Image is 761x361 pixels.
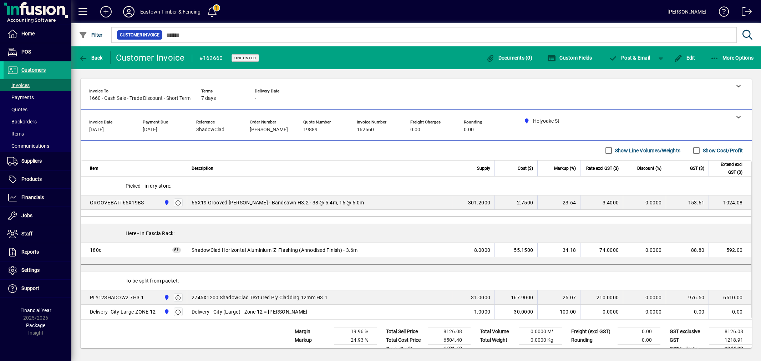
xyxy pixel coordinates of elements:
span: 301.2000 [468,199,490,206]
span: Items [7,131,24,137]
td: 6504.40 [428,336,471,345]
td: 167.9000 [494,290,537,305]
td: 1024.08 [709,195,751,210]
span: 65X19 Grooved [PERSON_NAME] - Bandsawn H3.2 - 38 @ 5.4m, 16 @ 6.0m [192,199,364,206]
a: Support [4,280,71,298]
td: 0.0000 M³ [519,327,562,336]
td: GST [666,336,709,345]
span: Package [26,322,45,328]
span: Extend excl GST ($) [713,161,742,176]
span: Invoices [7,82,30,88]
a: Payments [4,91,71,103]
td: Rounding [568,336,618,345]
td: 34.18 [537,243,580,257]
button: Custom Fields [546,51,594,64]
span: Delivery - City (Large) - Zone 12 = [PERSON_NAME] [192,308,307,315]
div: Delivery- City Large-ZONE 12 [90,308,156,315]
span: Custom Fields [547,55,592,61]
a: Financials [4,189,71,207]
span: Communications [7,143,49,149]
span: Payments [7,95,34,100]
button: Profile [117,5,140,18]
td: 8126.08 [709,327,752,336]
span: GL [174,248,179,252]
button: Add [95,5,117,18]
td: 25.07 [537,290,580,305]
span: Quotes [7,107,27,112]
div: To be split from packet: [81,271,751,290]
td: 1218.91 [709,336,752,345]
a: Quotes [4,103,71,116]
a: Items [4,128,71,140]
app-page-header-button: Back [71,51,111,64]
td: 0.0000 [623,195,666,210]
span: [DATE] [143,127,157,133]
span: POS [21,49,31,55]
td: -100.00 [537,305,580,319]
div: Customer Invoice [116,52,185,63]
span: Edit [674,55,695,61]
td: 0.0000 Kg [519,336,562,345]
td: 0.0000 [623,243,666,257]
span: [PERSON_NAME] [250,127,288,133]
button: Documents (0) [484,51,534,64]
td: 976.50 [666,290,709,305]
span: ShadowClad [196,127,224,133]
span: Holyoake St [162,199,170,207]
span: Backorders [7,119,37,124]
span: [DATE] [89,127,104,133]
td: 30.0000 [494,305,537,319]
td: Gross Profit [382,345,428,354]
td: Total Weight [476,336,519,345]
span: Discount (%) [637,164,661,172]
td: 0.0000 [623,290,666,305]
td: 6510.00 [709,290,751,305]
td: Markup [291,336,334,345]
a: Communications [4,140,71,152]
span: Settings [21,267,40,273]
div: [PERSON_NAME] [668,6,706,17]
td: 0.00 [709,305,751,319]
div: 3.4000 [585,199,619,206]
td: 1621.68 [428,345,471,354]
span: GST ($) [690,164,704,172]
span: Products [21,176,42,182]
span: Item [90,164,98,172]
div: #162660 [199,52,223,64]
a: Staff [4,225,71,243]
button: Edit [672,51,697,64]
span: P [621,55,624,61]
button: More Options [709,51,756,64]
div: PLY12SHADOW2.7H3.1 [90,294,144,301]
span: Financials [21,194,44,200]
td: Freight (excl GST) [568,327,618,336]
span: - [255,96,256,101]
a: Suppliers [4,152,71,170]
a: POS [4,43,71,61]
td: 8126.08 [428,327,471,336]
td: Total Sell Price [382,327,428,336]
td: 55.1500 [494,243,537,257]
td: 0.00 [666,305,709,319]
span: Cost ($) [518,164,533,172]
a: Settings [4,261,71,279]
span: Reports [21,249,39,255]
div: Eastown Timber & Fencing [140,6,201,17]
span: 7 days [201,96,216,101]
span: Support [21,285,39,291]
td: 0.00 [618,327,660,336]
span: Rate excl GST ($) [586,164,619,172]
td: Total Cost Price [382,336,428,345]
a: Knowledge Base [714,1,729,25]
td: 19.96 % [334,327,377,336]
label: Show Cost/Profit [701,147,743,154]
span: Supply [477,164,490,172]
td: 88.80 [666,243,709,257]
span: 0.00 [464,127,474,133]
span: 2745X1200 ShadowClad Textured Ply Cladding 12mm H3.1 [192,294,328,301]
span: 8.0000 [474,246,491,254]
td: 24.93 % [334,336,377,345]
span: More Options [710,55,754,61]
button: Filter [77,29,105,41]
div: 74.0000 [585,246,619,254]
